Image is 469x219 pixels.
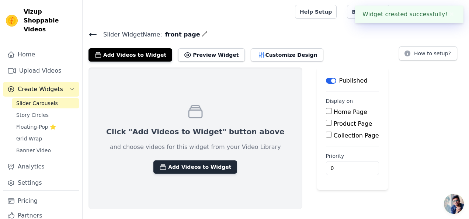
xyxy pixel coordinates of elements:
span: Banner Video [16,147,51,154]
a: Analytics [3,159,79,174]
div: Widget created successfully! [355,6,463,23]
span: Create Widgets [18,85,63,94]
p: Click "Add Videos to Widget" button above [106,126,285,137]
span: Story Circles [16,111,49,119]
span: Slider Carousels [16,100,58,107]
label: Home Page [334,108,367,115]
a: Book Demo [347,5,389,19]
button: Preview Widget [178,48,244,62]
p: THE FUELLING HUB [407,5,463,18]
a: Slider Carousels [12,98,79,108]
div: Edit Name [202,29,208,39]
a: Banner Video [12,145,79,156]
span: Grid Wrap [16,135,42,142]
button: Create Widgets [3,82,79,97]
span: Floating-Pop ⭐ [16,123,56,131]
legend: Display on [326,97,353,105]
a: Floating-Pop ⭐ [12,122,79,132]
a: Settings [3,175,79,190]
div: Open chat [444,194,464,214]
button: Customize Design [251,48,323,62]
label: Product Page [334,120,372,127]
a: Help Setup [295,5,337,19]
button: Add Videos to Widget [88,48,172,62]
label: Collection Page [334,132,379,139]
label: Priority [326,152,379,160]
span: Vizup Shoppable Videos [24,7,76,34]
p: and choose videos for this widget from your Video Library [110,143,281,152]
button: How to setup? [399,46,457,60]
a: Upload Videos [3,63,79,78]
p: Published [339,76,368,85]
span: front page [162,30,200,39]
a: Pricing [3,194,79,208]
a: How to setup? [399,52,457,59]
a: Story Circles [12,110,79,120]
span: Slider Widget Name: [97,30,162,39]
a: Home [3,47,79,62]
img: Vizup [6,15,18,27]
button: Close [448,10,456,19]
a: Grid Wrap [12,133,79,144]
button: T THE FUELLING HUB [396,5,463,18]
button: Add Videos to Widget [153,160,237,174]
